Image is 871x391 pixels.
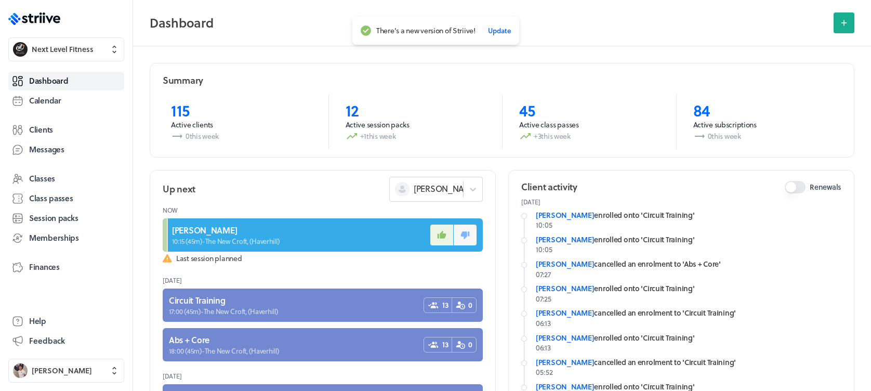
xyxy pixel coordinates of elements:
[487,23,510,38] button: Update
[29,316,46,327] span: Help
[519,120,659,130] p: Active class passes
[8,37,124,61] button: Next Level FitnessNext Level Fitness
[841,361,866,386] iframe: gist-messenger-bubble-iframe
[536,210,594,220] a: [PERSON_NAME]
[163,183,195,196] h2: Up next
[536,294,841,304] p: 07:25
[29,193,73,204] span: Class passes
[29,173,55,184] span: Classes
[693,101,834,120] p: 84
[328,95,503,149] a: 12Active session packs+1this week
[536,308,841,318] div: cancelled an enrolment to 'Circuit Training'
[8,92,124,110] a: Calendar
[693,130,834,142] p: 0 this week
[468,340,472,350] span: 0
[154,95,328,149] a: 115Active clients0this week
[163,74,203,87] h2: Summary
[29,335,65,346] span: Feedback
[536,244,841,255] p: 10:05
[29,232,79,243] span: Memberships
[29,213,78,224] span: Session packs
[29,75,68,86] span: Dashboard
[32,44,94,55] span: Next Level Fitness
[13,42,28,57] img: Next Level Fitness
[519,130,659,142] p: +3 this week
[536,234,594,245] a: [PERSON_NAME]
[521,180,577,193] h2: Client activity
[8,121,124,139] a: Clients
[468,300,472,310] span: 0
[8,72,124,90] a: Dashboard
[32,366,92,376] span: [PERSON_NAME]
[693,120,834,130] p: Active subscriptions
[536,283,841,294] div: enrolled onto 'Circuit Training'
[536,307,594,318] a: [PERSON_NAME]
[163,202,483,218] header: Now
[536,318,841,329] p: 06:13
[346,120,486,130] p: Active session packs
[536,343,841,353] p: 06:13
[676,95,850,149] a: 84Active subscriptions0this week
[536,367,841,377] p: 05:52
[810,182,841,192] span: Renewals
[536,258,594,269] a: [PERSON_NAME]
[150,12,827,33] h2: Dashboard
[29,124,53,135] span: Clients
[8,312,124,331] a: Help
[163,368,483,384] header: [DATE]
[171,101,312,120] p: 115
[171,120,312,130] p: Active clients
[536,333,841,343] div: enrolled onto 'Circuit Training'
[536,234,841,245] div: enrolled onto 'Circuit Training'
[536,269,841,280] p: 07:27
[8,170,124,188] a: Classes
[442,300,448,310] span: 13
[536,283,594,294] a: [PERSON_NAME]
[29,262,60,272] span: Finances
[536,259,841,269] div: cancelled an enrolment to 'Abs + Core'
[171,130,312,142] p: 0 this week
[13,363,28,378] img: Ben Robinson
[536,357,841,368] div: cancelled an enrolment to 'Circuit Training'
[29,95,61,106] span: Calendar
[346,130,486,142] p: +1 this week
[8,209,124,228] a: Session packs
[29,144,64,155] span: Messages
[536,210,841,220] div: enrolled onto 'Circuit Training'
[376,26,476,35] span: There's a new version of Striive!
[8,359,124,383] button: Ben Robinson[PERSON_NAME]
[536,357,594,368] a: [PERSON_NAME]
[519,101,659,120] p: 45
[8,140,124,159] a: Messages
[8,229,124,247] a: Memberships
[8,189,124,208] a: Class passes
[8,258,124,277] a: Finances
[536,332,594,343] a: [PERSON_NAME]
[8,332,124,350] button: Feedback
[346,101,486,120] p: 12
[163,272,483,289] header: [DATE]
[176,253,483,264] span: Last session planned
[442,340,448,350] span: 13
[536,220,841,230] p: 10:05
[487,26,510,35] span: Update
[414,183,478,194] span: [PERSON_NAME]
[785,181,806,193] button: Renewals
[502,95,676,149] a: 45Active class passes+3this week
[521,198,841,206] p: [DATE]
